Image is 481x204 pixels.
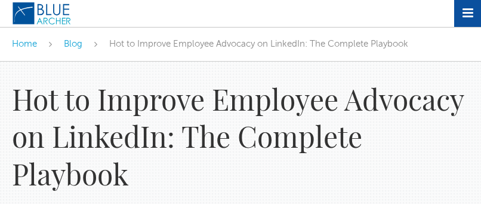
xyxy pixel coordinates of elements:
span: Hot to Improve Employee Advocacy on LinkedIn: The Complete Playbook [109,39,408,48]
a: Blog [64,39,82,48]
a: Home [12,39,37,48]
img: Blue Archer Logo [12,2,72,25]
h1: Hot to Improve Employee Advocacy on LinkedIn: The Complete Playbook [12,80,469,192]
